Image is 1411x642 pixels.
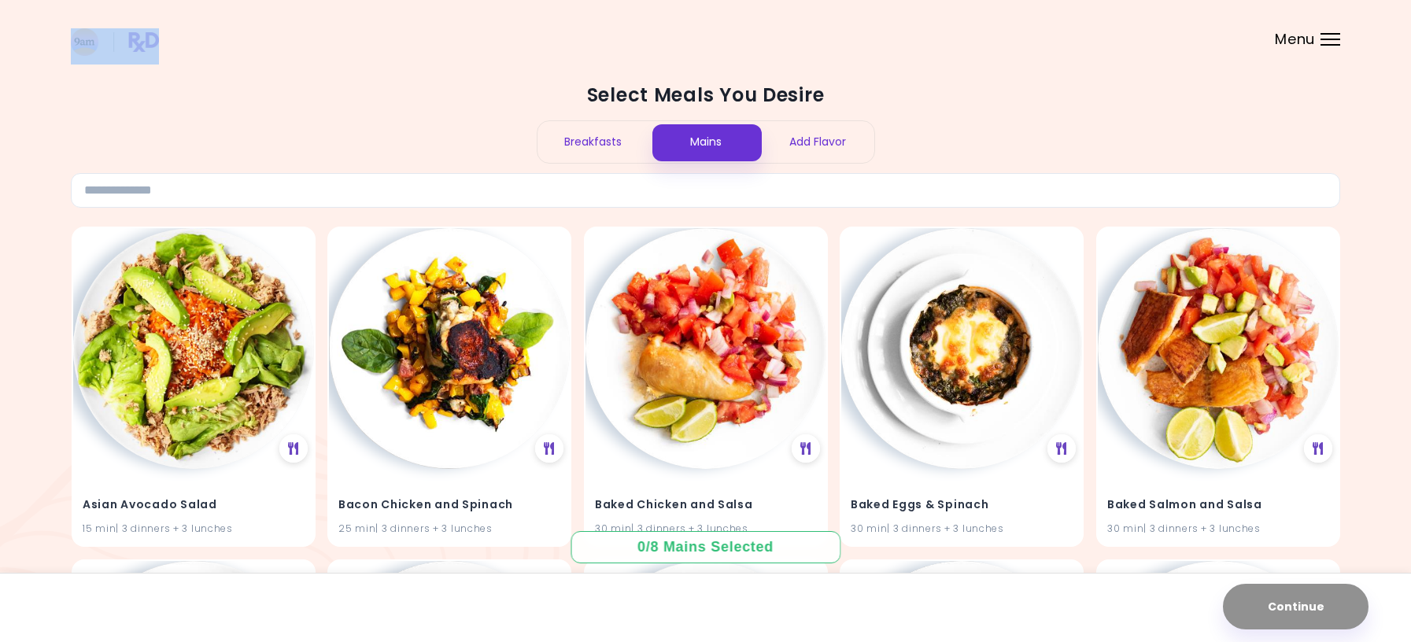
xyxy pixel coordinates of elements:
[279,434,307,462] div: See Meal Plan
[851,493,1073,518] h4: Baked Eggs & Spinach
[83,521,305,536] div: 15 min | 3 dinners + 3 lunches
[851,521,1073,536] div: 30 min | 3 dinners + 3 lunches
[83,493,305,518] h4: Asian Avocado Salad
[1275,32,1315,46] span: Menu
[71,28,159,56] img: RxDiet
[649,121,762,163] div: Mains
[1303,434,1332,462] div: See Meal Plan
[1107,493,1329,518] h4: Baked Salmon and Salsa
[338,521,560,536] div: 25 min | 3 dinners + 3 lunches
[1107,521,1329,536] div: 30 min | 3 dinners + 3 lunches
[1047,434,1076,462] div: See Meal Plan
[626,537,785,557] div: 0 / 8 Mains Selected
[537,121,650,163] div: Breakfasts
[595,493,817,518] h4: Baked Chicken and Salsa
[338,493,560,518] h4: Bacon Chicken and Spinach
[71,83,1340,108] h2: Select Meals You Desire
[1223,584,1369,629] button: Continue
[535,434,563,462] div: See Meal Plan
[791,434,819,462] div: See Meal Plan
[762,121,874,163] div: Add Flavor
[595,521,817,536] div: 30 min | 3 dinners + 3 lunches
